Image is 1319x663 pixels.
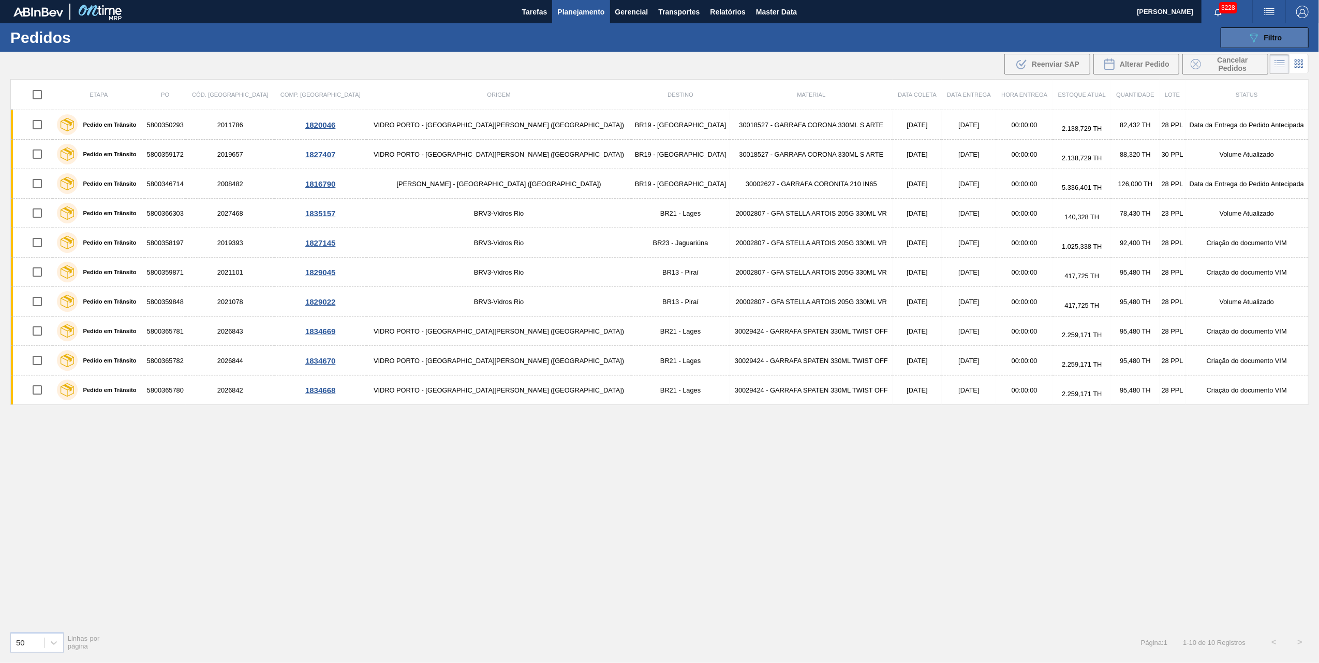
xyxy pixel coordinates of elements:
span: Material [797,92,825,98]
div: 1829045 [276,268,365,277]
td: [PERSON_NAME] - [GEOGRAPHIC_DATA] ([GEOGRAPHIC_DATA]) [366,169,631,199]
td: 30029424 - GARRAFA SPATEN 330ML TWIST OFF [730,346,893,375]
button: < [1261,629,1287,655]
td: [DATE] [942,317,996,346]
td: 2021078 [186,287,274,317]
td: BR21 - Lages [631,375,730,405]
td: 00:00:00 [996,199,1053,228]
td: [DATE] [942,375,996,405]
td: Volume Atualizado [1185,287,1309,317]
td: 95,480 TH [1111,375,1159,405]
td: [DATE] [893,169,942,199]
td: 00:00:00 [996,258,1053,287]
td: [DATE] [942,199,996,228]
td: 30002627 - GARRAFA CORONITA 210 IN65 [730,169,893,199]
td: 28 PPL [1160,317,1185,346]
label: Pedido em Trânsito [78,180,136,187]
span: Lote [1165,92,1180,98]
span: 140,328 TH [1065,213,1100,221]
td: 2027468 [186,199,274,228]
span: Filtro [1264,34,1282,42]
td: 95,480 TH [1111,258,1159,287]
td: 2021101 [186,258,274,287]
td: 2026842 [186,375,274,405]
td: [DATE] [893,287,942,317]
button: Alterar Pedido [1093,54,1179,74]
td: BR21 - Lages [631,317,730,346]
td: 28 PPL [1160,169,1185,199]
span: 2.259,171 TH [1062,390,1102,398]
span: Relatórios [710,6,745,18]
span: 1.025,338 TH [1062,243,1102,250]
td: 20002807 - GFA STELLA ARTOIS 205G 330ML VR [730,258,893,287]
td: 28 PPL [1160,287,1185,317]
td: 28 PPL [1160,228,1185,258]
td: 00:00:00 [996,228,1053,258]
img: userActions [1263,6,1276,18]
a: Pedido em Trânsito58003598482021078BRV3-Vidros RioBR13 - Piraí20002807 - GFA STELLA ARTOIS 205G 3... [11,287,1309,317]
div: 50 [16,638,25,647]
td: 95,480 TH [1111,287,1159,317]
span: Origem [487,92,510,98]
td: 5800365780 [144,375,186,405]
label: Pedido em Trânsito [78,298,136,305]
img: TNhmsLtSVTkK8tSr43FrP2fwEKptu5GPRR3wAAAABJRU5ErkJggg== [13,7,63,17]
td: BRV3-Vidros Rio [366,287,631,317]
button: > [1287,629,1313,655]
td: 30018527 - GARRAFA CORONA 330ML S ARTE [730,140,893,169]
td: 30018527 - GARRAFA CORONA 330ML S ARTE [730,110,893,140]
td: 28 PPL [1160,346,1185,375]
td: [DATE] [893,346,942,375]
div: Reenviar SAP [1004,54,1090,74]
td: [DATE] [893,228,942,258]
div: 1834668 [276,386,365,395]
td: VIDRO PORTO - [GEOGRAPHIC_DATA][PERSON_NAME] ([GEOGRAPHIC_DATA]) [366,375,631,405]
a: Pedido em Trânsito58003502932011786VIDRO PORTO - [GEOGRAPHIC_DATA][PERSON_NAME] ([GEOGRAPHIC_DATA... [11,110,1309,140]
td: 30 PPL [1160,140,1185,169]
td: VIDRO PORTO - [GEOGRAPHIC_DATA][PERSON_NAME] ([GEOGRAPHIC_DATA]) [366,110,631,140]
td: Criação do documento VIM [1185,317,1309,346]
td: Volume Atualizado [1185,140,1309,169]
td: 23 PPL [1160,199,1185,228]
td: 5800350293 [144,110,186,140]
label: Pedido em Trânsito [78,239,136,246]
a: Pedido em Trânsito58003467142008482[PERSON_NAME] - [GEOGRAPHIC_DATA] ([GEOGRAPHIC_DATA])BR19 - [G... [11,169,1309,199]
td: 28 PPL [1160,110,1185,140]
td: 2019657 [186,140,274,169]
span: Estoque atual [1058,92,1106,98]
td: [DATE] [893,140,942,169]
td: 2026843 [186,317,274,346]
td: BRV3-Vidros Rio [366,199,631,228]
td: 5800359871 [144,258,186,287]
td: 78,430 TH [1111,199,1159,228]
label: Pedido em Trânsito [78,328,136,334]
td: 28 PPL [1160,258,1185,287]
td: 95,480 TH [1111,346,1159,375]
span: Etapa [90,92,108,98]
td: BR19 - [GEOGRAPHIC_DATA] [631,110,730,140]
div: Cancelar Pedidos em Massa [1182,54,1268,74]
td: Criação do documento VIM [1185,346,1309,375]
label: Pedido em Trânsito [78,210,136,216]
button: Notificações [1202,5,1235,19]
td: 00:00:00 [996,169,1053,199]
td: [DATE] [893,375,942,405]
td: 5800358197 [144,228,186,258]
span: Alterar Pedido [1120,60,1169,68]
td: Data da Entrega do Pedido Antecipada [1185,110,1309,140]
div: 1835157 [276,209,365,218]
td: [DATE] [893,110,942,140]
td: BRV3-Vidros Rio [366,258,631,287]
td: BR13 - Piraí [631,258,730,287]
span: Destino [668,92,693,98]
td: VIDRO PORTO - [GEOGRAPHIC_DATA][PERSON_NAME] ([GEOGRAPHIC_DATA]) [366,317,631,346]
td: 00:00:00 [996,140,1053,169]
td: 2008482 [186,169,274,199]
label: Pedido em Trânsito [78,151,136,157]
td: VIDRO PORTO - [GEOGRAPHIC_DATA][PERSON_NAME] ([GEOGRAPHIC_DATA]) [366,346,631,375]
div: 1834669 [276,327,365,336]
span: 1 - 10 de 10 Registros [1183,639,1246,646]
a: Pedido em Trânsito58003663032027468BRV3-Vidros RioBR21 - Lages20002807 - GFA STELLA ARTOIS 205G 3... [11,199,1309,228]
td: 2011786 [186,110,274,140]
